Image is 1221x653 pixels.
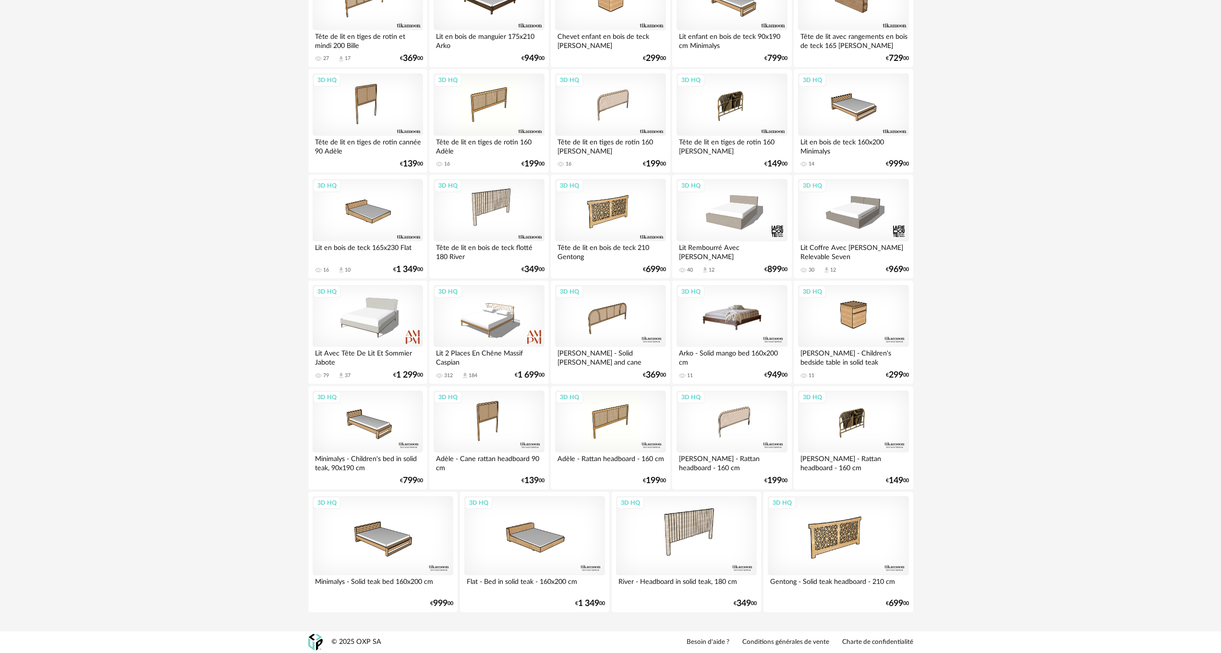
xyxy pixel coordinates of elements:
[687,267,693,273] div: 40
[612,492,762,612] a: 3D HQ River - Headboard in solid teak, 180 cm €34900
[886,161,909,167] div: € 00
[345,267,351,273] div: 10
[308,492,458,612] a: 3D HQ Minimalys - Solid teak bed 160x200 cm €99900
[798,452,908,472] div: [PERSON_NAME] - Rattan headboard - 160 cm
[555,30,665,49] div: Chevet enfant en bois de teck [PERSON_NAME]
[575,600,605,607] div: € 00
[521,55,544,62] div: € 00
[429,175,548,278] a: 3D HQ Tête de lit en bois de teck flotté 180 River €34900
[687,638,729,647] a: Besoin d'aide ?
[798,74,826,86] div: 3D HQ
[400,477,423,484] div: € 00
[313,136,423,155] div: Tête de lit en tiges de rotin cannée 90 Adèle
[521,477,544,484] div: € 00
[345,372,351,379] div: 37
[524,477,539,484] span: 139
[701,266,709,273] span: Download icon
[809,267,814,273] div: 30
[798,179,826,192] div: 3D HQ
[444,372,453,379] div: 312
[687,372,693,379] div: 11
[551,386,670,490] a: 3D HQ Adèle - Rattan headboard - 160 cm €19900
[767,477,782,484] span: 199
[798,347,908,366] div: [PERSON_NAME] - Children's bedside table in solid teak
[768,575,909,594] div: Gentong - Solid teak headboard - 210 cm
[737,600,751,607] span: 349
[313,285,341,298] div: 3D HQ
[886,600,909,607] div: € 00
[555,136,665,155] div: Tête de lit en tiges de rotin 160 [PERSON_NAME]
[709,267,714,273] div: 12
[886,55,909,62] div: € 00
[313,391,341,404] div: 3D HQ
[672,386,791,490] a: 3D HQ [PERSON_NAME] - Rattan headboard - 160 cm €19900
[794,69,913,173] a: 3D HQ Lit en bois de teck 160x200 Minimalys 14 €99900
[400,161,423,167] div: € 00
[798,136,908,155] div: Lit en bois de teck 160x200 Minimalys
[643,372,666,379] div: € 00
[444,161,450,167] div: 16
[555,452,665,472] div: Adèle - Rattan headboard - 160 cm
[338,55,345,62] span: Download icon
[524,161,539,167] span: 199
[403,55,417,62] span: 369
[323,55,329,62] div: 27
[555,347,665,366] div: [PERSON_NAME] - Solid [PERSON_NAME] and cane headboard, 200 cm
[403,477,417,484] span: 799
[643,477,666,484] div: € 00
[889,161,903,167] span: 999
[313,74,341,86] div: 3D HQ
[393,372,423,379] div: € 00
[434,74,462,86] div: 3D HQ
[830,267,836,273] div: 12
[556,179,583,192] div: 3D HQ
[566,161,571,167] div: 16
[767,372,782,379] span: 949
[556,74,583,86] div: 3D HQ
[794,175,913,278] a: 3D HQ Lit Coffre Avec [PERSON_NAME] Relevable Seven 30 Download icon 12 €96900
[643,266,666,273] div: € 00
[677,136,787,155] div: Tête de lit en tiges de rotin 160 [PERSON_NAME]
[460,492,610,612] a: 3D HQ Flat - Bed in solid teak - 160x200 cm €1 34900
[809,372,814,379] div: 11
[646,55,660,62] span: 299
[677,285,705,298] div: 3D HQ
[308,69,427,173] a: 3D HQ Tête de lit en tiges de rotin cannée 90 Adèle €13900
[764,477,787,484] div: € 00
[763,492,913,612] a: 3D HQ Gentong - Solid teak headboard - 210 cm €69900
[555,241,665,261] div: Tête de lit en bois de teck 210 Gentong
[677,391,705,404] div: 3D HQ
[842,638,913,647] a: Charte de confidentialité
[313,497,341,509] div: 3D HQ
[677,452,787,472] div: [PERSON_NAME] - Rattan headboard - 160 cm
[794,281,913,384] a: 3D HQ [PERSON_NAME] - Children's bedside table in solid teak 11 €29900
[524,266,539,273] span: 349
[551,69,670,173] a: 3D HQ Tête de lit en tiges de rotin 160 [PERSON_NAME] 16 €19900
[429,386,548,490] a: 3D HQ Adèle - Cane rattan headboard 90 cm €13900
[461,372,469,379] span: Download icon
[323,267,329,273] div: 16
[429,281,548,384] a: 3D HQ Lit 2 Places En Chêne Massif Caspian 312 Download icon 184 €1 69900
[767,161,782,167] span: 149
[764,266,787,273] div: € 00
[742,638,829,647] a: Conditions générales de vente
[616,575,757,594] div: River - Headboard in solid teak, 180 cm
[313,241,423,261] div: Lit en bois de teck 165x230 Flat
[889,600,903,607] span: 699
[465,497,493,509] div: 3D HQ
[646,161,660,167] span: 199
[331,638,381,647] div: © 2025 OXP SA
[794,386,913,490] a: 3D HQ [PERSON_NAME] - Rattan headboard - 160 cm €14900
[643,161,666,167] div: € 00
[646,372,660,379] span: 369
[677,241,787,261] div: Lit Rembourré Avec [PERSON_NAME]
[396,266,417,273] span: 1 349
[521,266,544,273] div: € 00
[672,69,791,173] a: 3D HQ Tête de lit en tiges de rotin 160 [PERSON_NAME] €14900
[809,161,814,167] div: 14
[767,55,782,62] span: 799
[889,55,903,62] span: 729
[734,600,757,607] div: € 00
[308,175,427,278] a: 3D HQ Lit en bois de teck 165x230 Flat 16 Download icon 10 €1 34900
[889,477,903,484] span: 149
